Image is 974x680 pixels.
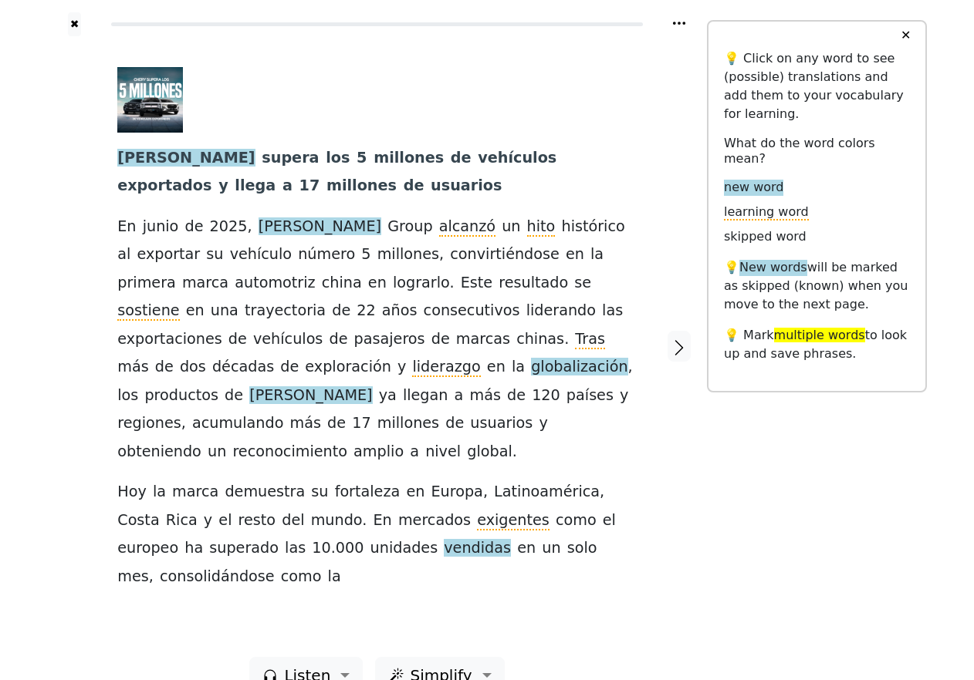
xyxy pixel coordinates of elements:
[354,330,425,349] span: pasajeros
[362,511,367,530] span: .
[739,260,807,276] span: New words
[336,539,364,558] span: 000
[117,511,159,530] span: Costa
[184,539,203,558] span: ha
[285,539,306,558] span: las
[311,483,328,502] span: su
[353,443,404,462] span: amplio
[590,245,604,264] span: la
[517,539,536,558] span: en
[512,443,517,462] span: .
[155,358,174,377] span: de
[117,539,178,558] span: europeo
[210,217,248,237] span: 2025
[245,301,326,321] span: trayectoria
[192,414,284,433] span: acumulando
[280,358,299,377] span: de
[450,245,560,264] span: convirtiéndose
[574,274,591,293] span: se
[117,330,222,349] span: exportaciones
[290,414,321,433] span: más
[724,258,910,314] p: 💡 will be marked as skipped (known) when you move to the next page.
[470,414,533,433] span: usuarios
[724,229,807,245] span: skipped word
[305,358,391,377] span: exploración
[370,539,438,558] span: unidades
[117,443,201,462] span: obteniendo
[117,274,176,293] span: primera
[397,358,406,377] span: y
[153,483,166,502] span: la
[431,483,482,502] span: Europa
[467,443,512,462] span: global
[332,301,350,321] span: de
[403,386,448,406] span: llegan
[262,149,319,168] span: supera
[322,274,362,293] span: china
[398,511,471,530] span: mercados
[451,149,472,168] span: de
[172,483,218,502] span: marca
[186,301,205,321] span: en
[149,567,154,587] span: ,
[431,330,450,349] span: de
[527,217,556,237] span: hito
[724,136,910,165] h6: What do the word colors mean?
[724,180,783,196] span: new word
[249,386,372,406] span: [PERSON_NAME]
[542,539,560,558] span: un
[181,414,186,433] span: ,
[209,539,279,558] span: superado
[478,149,556,168] span: vehículos
[298,245,355,264] span: número
[326,177,397,196] span: millones
[566,386,614,406] span: países
[225,386,243,406] span: de
[620,386,628,406] span: y
[312,539,330,558] span: 10
[259,217,381,237] span: [PERSON_NAME]
[68,12,81,36] button: ✖
[282,511,304,530] span: del
[117,386,138,406] span: los
[377,245,439,264] span: millones
[444,539,511,558] span: vendidas
[424,301,520,321] span: consecutivos
[208,443,226,462] span: un
[328,567,341,587] span: la
[516,330,564,349] span: chinas
[282,177,293,196] span: a
[891,22,920,49] button: ✕
[483,483,488,502] span: ,
[487,358,506,377] span: en
[311,511,363,530] span: mundo
[425,443,461,462] span: nivel
[600,483,604,502] span: ,
[117,245,130,264] span: al
[238,511,276,530] span: resto
[184,217,203,237] span: de
[117,177,211,196] span: exportados
[387,217,432,237] span: Group
[206,245,223,264] span: su
[379,386,397,406] span: ya
[160,567,275,587] span: consolidándose
[357,301,375,321] span: 22
[117,483,147,502] span: Hoy
[204,511,212,530] span: y
[368,274,387,293] span: en
[603,511,616,530] span: el
[456,330,510,349] span: marcas
[539,414,547,433] span: y
[117,149,255,168] span: [PERSON_NAME]
[373,511,391,530] span: En
[567,539,597,558] span: solo
[393,274,450,293] span: lograrlo
[556,511,597,530] span: como
[117,301,179,321] span: sostiene
[253,330,323,349] span: vehículos
[412,358,480,377] span: liderazgo
[406,483,424,502] span: en
[455,386,464,406] span: a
